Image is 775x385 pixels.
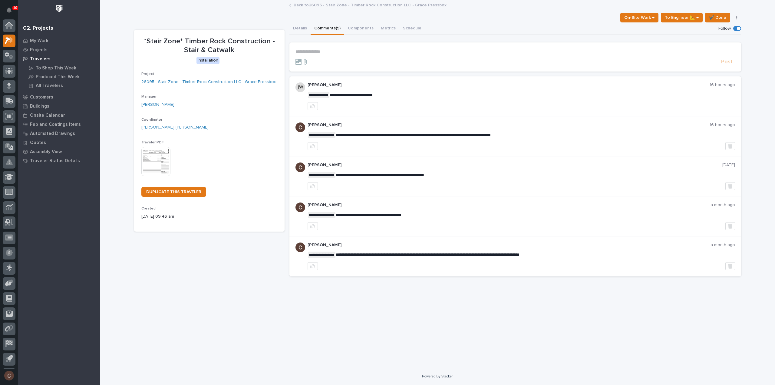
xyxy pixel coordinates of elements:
button: Delete post [725,222,735,230]
div: Installation [196,57,219,64]
p: Produced This Week [36,74,80,80]
button: like this post [308,222,318,230]
a: [PERSON_NAME] [PERSON_NAME] [141,124,209,131]
a: Buildings [18,102,100,111]
p: Travelers [30,56,51,62]
div: Notifications10 [8,7,15,17]
button: On-Site Work → [620,13,658,22]
p: [PERSON_NAME] [308,243,711,248]
a: Traveler Status Details [18,156,100,165]
p: [PERSON_NAME] [308,82,710,88]
p: *Stair Zone* Timber Rock Construction - Stair & Catwalk [141,37,277,55]
p: Fab and Coatings Items [30,122,81,127]
p: Customers [30,95,53,100]
p: 16 hours ago [710,122,735,128]
button: ✔️ Done [705,13,730,22]
button: Notifications [3,4,15,16]
span: DUPLICATE THIS TRAVELER [146,190,201,194]
span: Traveler PDF [141,141,164,144]
a: My Work [18,36,100,45]
span: Created [141,207,156,210]
button: like this post [308,102,318,110]
a: Customers [18,92,100,102]
img: AGNmyxaji213nCK4JzPdPN3H3CMBhXDSA2tJ_sy3UIa5=s96-c [295,122,305,132]
a: Projects [18,45,100,54]
a: To Shop This Week [23,64,100,72]
span: Coordinator [141,118,162,122]
p: Onsite Calendar [30,113,65,118]
div: 02. Projects [23,25,53,32]
img: AGNmyxaji213nCK4JzPdPN3H3CMBhXDSA2tJ_sy3UIa5=s96-c [295,162,305,172]
p: [PERSON_NAME] [308,203,711,208]
button: Post [719,59,735,65]
button: like this post [308,262,318,270]
button: Delete post [725,262,735,270]
p: [PERSON_NAME] [308,162,722,168]
button: Metrics [377,22,399,35]
span: Manager [141,95,157,99]
a: Back to26095 - Stair Zone - Timber Rock Construction LLC - Grace Pressbox [294,1,447,8]
button: like this post [308,142,318,150]
button: To Engineer 📐 → [661,13,703,22]
img: Workspace Logo [54,3,65,14]
span: To Engineer 📐 → [665,14,699,21]
a: Assembly View [18,147,100,156]
p: My Work [30,38,48,44]
p: a month ago [711,243,735,248]
p: To Shop This Week [36,65,76,71]
a: Travelers [18,54,100,63]
a: [PERSON_NAME] [141,102,174,108]
a: Onsite Calendar [18,111,100,120]
p: Assembly View [30,149,62,155]
a: Quotes [18,138,100,147]
p: Traveler Status Details [30,158,80,164]
p: All Travelers [36,83,63,89]
span: Project [141,72,154,76]
a: Produced This Week [23,72,100,81]
button: Schedule [399,22,425,35]
p: [DATE] [722,162,735,168]
p: [DATE] 09:46 am [141,213,277,220]
p: Projects [30,47,48,53]
p: Buildings [30,104,49,109]
button: Comments (5) [311,22,344,35]
a: Automated Drawings [18,129,100,138]
p: a month ago [711,203,735,208]
p: Quotes [30,140,46,146]
button: Details [289,22,311,35]
p: [PERSON_NAME] [308,122,710,128]
p: 16 hours ago [710,82,735,88]
p: Follow [718,26,731,31]
a: 26095 - Stair Zone - Timber Rock Construction LLC - Grace Pressbox [141,79,276,85]
span: Post [721,59,733,65]
button: Delete post [725,182,735,190]
p: 10 [13,6,17,10]
a: Fab and Coatings Items [18,120,100,129]
img: AGNmyxaji213nCK4JzPdPN3H3CMBhXDSA2tJ_sy3UIa5=s96-c [295,243,305,252]
button: Delete post [725,142,735,150]
a: All Travelers [23,81,100,90]
button: like this post [308,182,318,190]
span: On-Site Work → [624,14,655,21]
button: users-avatar [3,369,15,382]
a: Powered By Stacker [422,374,453,378]
button: Components [344,22,377,35]
a: DUPLICATE THIS TRAVELER [141,187,206,197]
img: AGNmyxaji213nCK4JzPdPN3H3CMBhXDSA2tJ_sy3UIa5=s96-c [295,203,305,212]
span: ✔️ Done [709,14,726,21]
p: Automated Drawings [30,131,75,136]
